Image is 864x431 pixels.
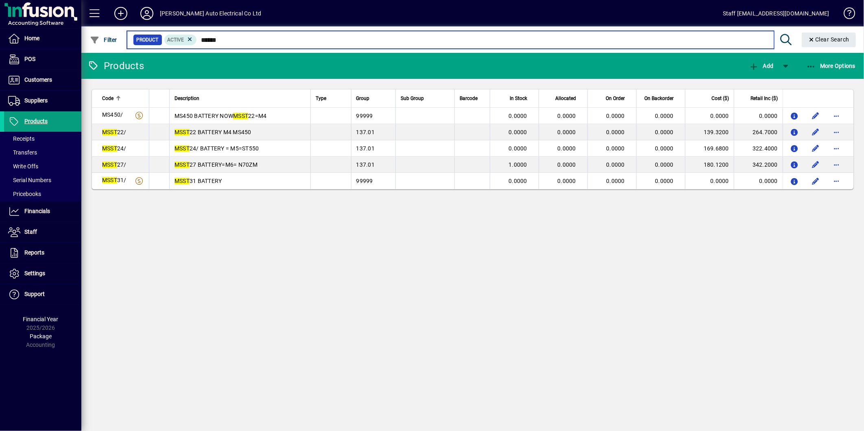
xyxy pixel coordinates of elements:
div: Sub Group [401,94,449,103]
div: Group [356,94,391,103]
a: Financials [4,201,81,222]
span: Clear Search [808,36,850,43]
span: 0.0000 [655,113,674,119]
span: 0.0000 [607,145,625,152]
span: 0.0000 [655,161,674,168]
span: 22 BATTERY M4 MS450 [175,129,251,135]
span: 31 BATTERY [175,178,222,184]
span: On Backorder [644,94,674,103]
span: Financial Year [23,316,59,322]
span: 0.0000 [607,129,625,135]
td: 0.0000 [685,108,734,124]
button: Edit [809,126,822,139]
button: More options [830,142,843,155]
em: MSST [102,177,117,183]
a: Knowledge Base [838,2,854,28]
td: 264.7000 [734,124,783,140]
span: Cost ($) [711,94,729,103]
span: 0.0000 [509,145,528,152]
span: 0.0000 [558,145,576,152]
span: Product [137,36,159,44]
button: Filter [88,33,119,47]
span: 1.0000 [509,161,528,168]
button: Edit [809,142,822,155]
span: MS450 BATTERY NOW 22=M4 [175,113,267,119]
td: 180.1200 [685,157,734,173]
span: Add [749,63,773,69]
div: On Backorder [641,94,681,103]
span: Settings [24,270,45,276]
td: 0.0000 [685,173,734,189]
a: Customers [4,70,81,90]
a: Receipts [4,132,81,146]
td: 342.2000 [734,157,783,173]
em: MSST [233,113,248,119]
div: On Order [593,94,632,103]
button: More options [830,174,843,187]
button: Add [108,6,134,21]
a: Staff [4,222,81,242]
span: 0.0000 [655,129,674,135]
div: [PERSON_NAME] Auto Electrical Co Ltd [160,7,261,20]
td: 0.0000 [734,108,783,124]
span: More Options [806,63,856,69]
span: Serial Numbers [8,177,51,183]
span: 0.0000 [509,178,528,184]
div: Description [175,94,305,103]
mat-chip: Activation Status: Active [164,35,197,45]
span: Retail Inc ($) [751,94,778,103]
span: Pricebooks [8,191,41,197]
span: On Order [606,94,625,103]
a: Reports [4,243,81,263]
span: MS450/ [102,111,123,118]
span: Transfers [8,149,37,156]
td: 139.3200 [685,124,734,140]
span: Filter [90,37,117,43]
button: Profile [134,6,160,21]
a: Support [4,284,81,305]
span: 0.0000 [509,113,528,119]
a: Suppliers [4,91,81,111]
span: 137.01 [356,161,375,168]
button: More Options [804,59,858,73]
span: 24/ BATTERY = M5=ST550 [175,145,259,152]
a: Serial Numbers [4,173,81,187]
span: 137.01 [356,129,375,135]
a: Home [4,28,81,49]
td: 322.4000 [734,140,783,157]
div: Staff [EMAIL_ADDRESS][DOMAIN_NAME] [723,7,829,20]
button: Clear [802,33,856,47]
td: 0.0000 [734,173,783,189]
em: MSST [175,178,190,184]
div: Type [316,94,346,103]
span: 0.0000 [655,178,674,184]
span: POS [24,56,35,62]
span: 22/ [102,129,127,135]
span: Suppliers [24,97,48,104]
span: Group [356,94,370,103]
div: Products [87,59,144,72]
span: 0.0000 [558,129,576,135]
button: Edit [809,109,822,122]
span: Write Offs [8,163,38,170]
span: 0.0000 [607,113,625,119]
em: MSST [175,145,190,152]
span: 31/ [102,177,127,183]
span: Description [175,94,199,103]
span: Staff [24,229,37,235]
span: 27 BATTERY=M6= N70ZM [175,161,257,168]
a: Transfers [4,146,81,159]
span: Allocated [555,94,576,103]
span: Sub Group [401,94,424,103]
em: MSST [102,145,117,152]
em: MSST [175,129,190,135]
span: Barcode [460,94,478,103]
em: MSST [102,161,117,168]
span: 137.01 [356,145,375,152]
span: 27/ [102,161,127,168]
span: 0.0000 [607,178,625,184]
span: Code [102,94,113,103]
span: 0.0000 [558,178,576,184]
span: Package [30,333,52,340]
span: 24/ [102,145,127,152]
